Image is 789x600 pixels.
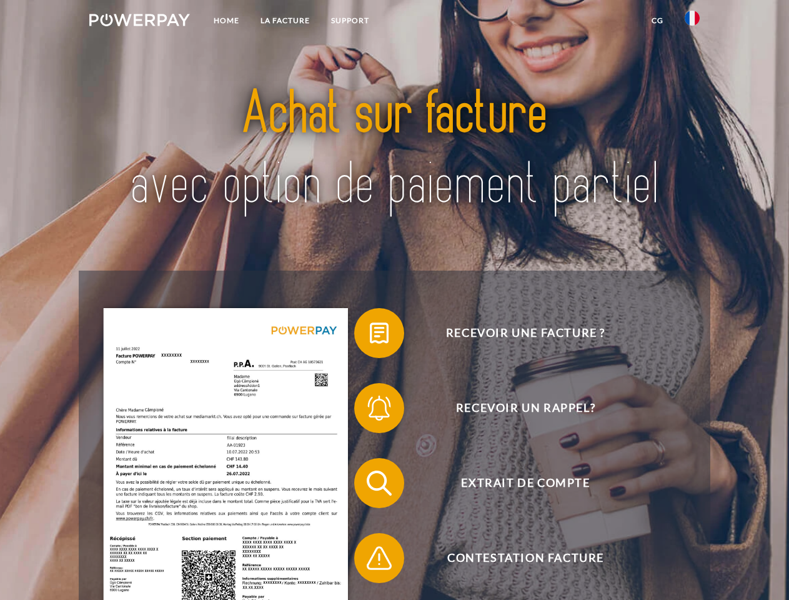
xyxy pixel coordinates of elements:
[364,317,395,349] img: qb_bill.svg
[364,542,395,574] img: qb_warning.svg
[364,467,395,499] img: qb_search.svg
[354,308,679,358] button: Recevoir une facture ?
[354,533,679,583] button: Contestation Facture
[685,11,700,26] img: fr
[320,9,380,32] a: Support
[372,308,678,358] span: Recevoir une facture ?
[354,458,679,508] button: Extrait de compte
[119,60,670,239] img: title-powerpay_fr.svg
[89,14,190,26] img: logo-powerpay-white.svg
[372,533,678,583] span: Contestation Facture
[364,392,395,424] img: qb_bell.svg
[641,9,674,32] a: CG
[203,9,250,32] a: Home
[250,9,320,32] a: LA FACTURE
[372,458,678,508] span: Extrait de compte
[354,383,679,433] button: Recevoir un rappel?
[372,383,678,433] span: Recevoir un rappel?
